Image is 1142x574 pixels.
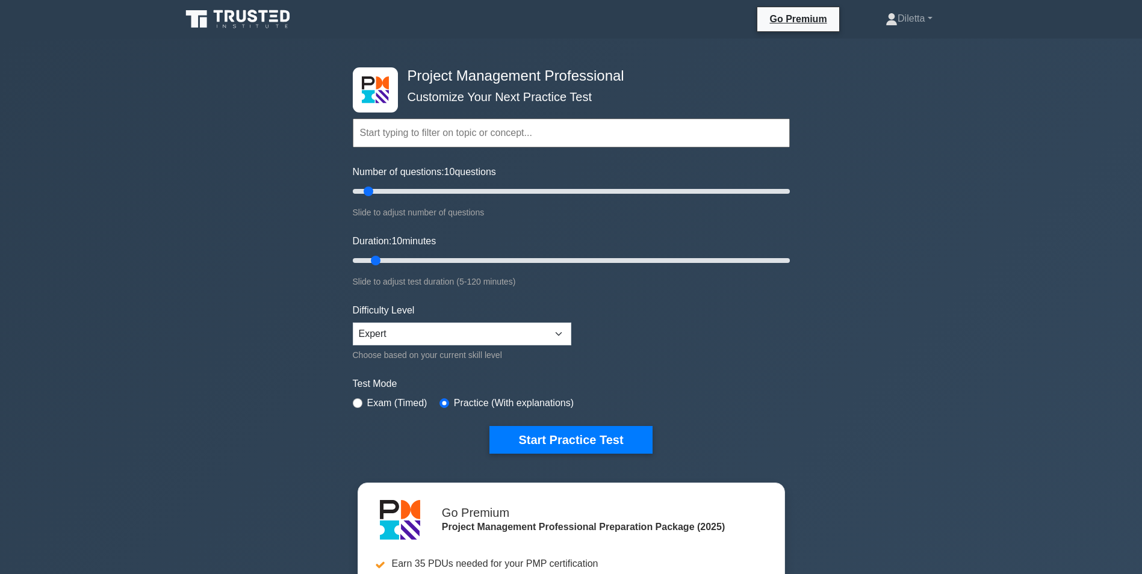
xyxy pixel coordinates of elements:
input: Start typing to filter on topic or concept... [353,119,790,147]
label: Test Mode [353,377,790,391]
label: Practice (With explanations) [454,396,574,410]
label: Number of questions: questions [353,165,496,179]
div: Choose based on your current skill level [353,348,571,362]
div: Slide to adjust test duration (5-120 minutes) [353,274,790,289]
label: Difficulty Level [353,303,415,318]
span: 10 [391,236,402,246]
a: Go Premium [762,11,834,26]
h4: Project Management Professional [403,67,731,85]
label: Duration: minutes [353,234,436,248]
div: Slide to adjust number of questions [353,205,790,220]
a: Diletta [857,7,961,31]
button: Start Practice Test [489,426,652,454]
label: Exam (Timed) [367,396,427,410]
span: 10 [444,167,455,177]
